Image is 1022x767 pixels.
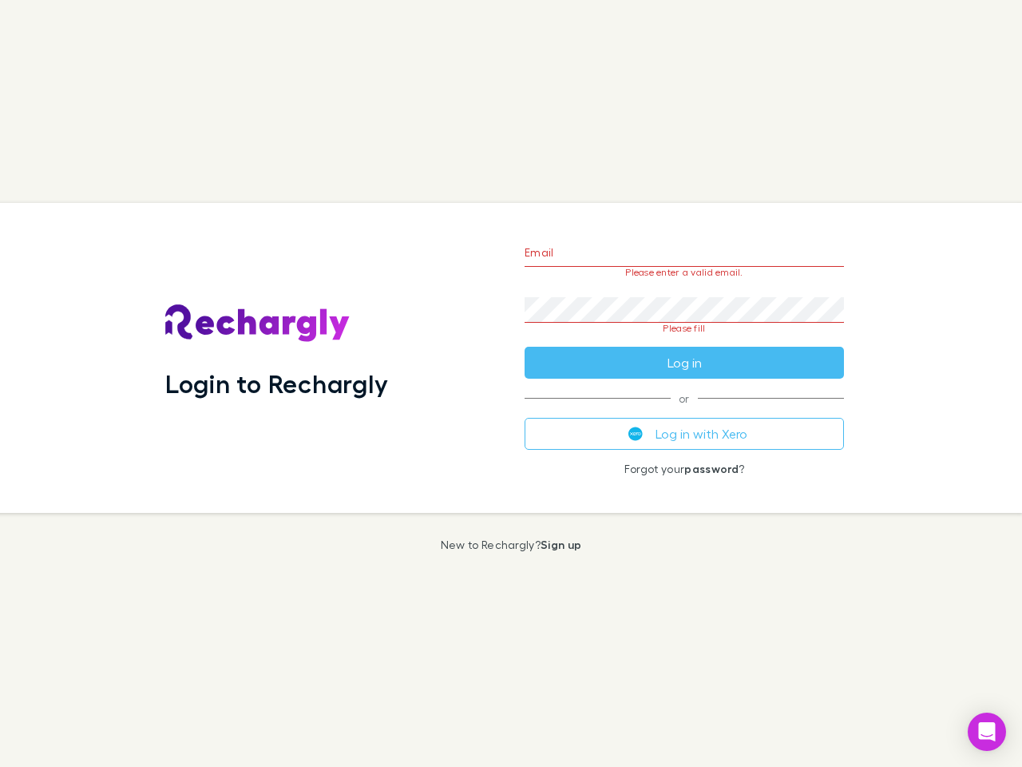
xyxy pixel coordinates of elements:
img: Rechargly's Logo [165,304,351,343]
p: Forgot your ? [525,463,844,475]
button: Log in [525,347,844,379]
span: or [525,398,844,399]
a: password [684,462,739,475]
img: Xero's logo [628,427,643,441]
p: Please enter a valid email. [525,267,844,278]
p: Please fill [525,323,844,334]
button: Log in with Xero [525,418,844,450]
div: Open Intercom Messenger [968,713,1006,751]
h1: Login to Rechargly [165,368,388,399]
p: New to Rechargly? [441,538,582,551]
a: Sign up [541,538,581,551]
